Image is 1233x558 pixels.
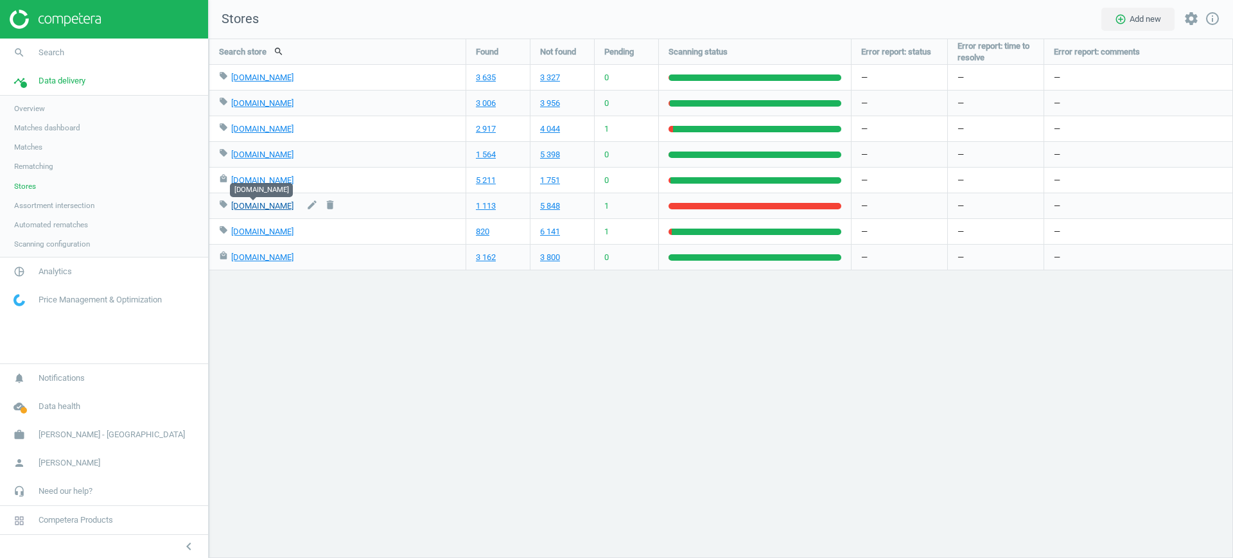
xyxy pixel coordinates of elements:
div: — [1044,91,1233,116]
img: wGWNvw8QSZomAAAAABJRU5ErkJggg== [13,294,25,306]
span: Overview [14,103,45,114]
div: — [1044,219,1233,244]
i: notifications [7,366,31,390]
div: — [852,219,947,244]
a: [DOMAIN_NAME] [231,227,293,236]
span: — [958,175,964,186]
a: [DOMAIN_NAME] [231,98,293,108]
a: [DOMAIN_NAME] [231,201,293,211]
a: 3 162 [476,252,496,263]
a: 3 006 [476,98,496,109]
span: Need our help? [39,485,92,497]
span: 1 [604,123,609,135]
span: — [958,98,964,109]
i: local_offer [219,123,228,132]
a: 3 956 [540,98,560,109]
i: add_circle_outline [1115,13,1126,25]
a: 1 113 [476,200,496,212]
span: Scanning configuration [14,239,90,249]
span: Error report: status [861,46,931,58]
i: local_offer [219,225,228,234]
div: — [852,193,947,218]
span: Automated rematches [14,220,88,230]
img: ajHJNr6hYgQAAAAASUVORK5CYII= [10,10,101,29]
i: timeline [7,69,31,93]
a: 4 044 [540,123,560,135]
div: — [852,65,947,90]
i: search [7,40,31,65]
button: search [267,40,291,62]
i: chevron_left [181,539,197,554]
span: Stores [14,181,36,191]
div: — [1044,193,1233,218]
span: Matches [14,142,42,152]
a: [DOMAIN_NAME] [231,175,293,185]
span: Notifications [39,372,85,384]
i: work [7,423,31,447]
span: [PERSON_NAME] - [GEOGRAPHIC_DATA] [39,429,185,440]
a: 3 800 [540,252,560,263]
span: 1 [604,226,609,238]
div: — [1044,245,1233,270]
div: — [852,245,947,270]
i: local_offer [219,200,228,209]
a: 1 751 [540,175,560,186]
span: Analytics [39,266,72,277]
a: 5 211 [476,175,496,186]
a: 5 848 [540,200,560,212]
a: 820 [476,226,489,238]
div: — [1044,116,1233,141]
div: — [1044,168,1233,193]
span: Data delivery [39,75,85,87]
span: 0 [604,149,609,161]
a: [DOMAIN_NAME] [231,73,293,82]
i: local_mall [219,251,228,260]
div: — [852,116,947,141]
span: Error report: comments [1054,46,1140,58]
span: [PERSON_NAME] [39,457,100,469]
a: [DOMAIN_NAME] [231,124,293,134]
span: — [958,252,964,263]
span: Scanning status [669,46,728,58]
i: local_offer [219,148,228,157]
button: edit [306,199,318,212]
a: [DOMAIN_NAME] [231,252,293,262]
div: — [852,142,947,167]
span: Pending [604,46,634,58]
a: 3 327 [540,72,560,83]
a: 6 141 [540,226,560,238]
a: 3 635 [476,72,496,83]
span: Price Management & Optimization [39,294,162,306]
a: 1 564 [476,149,496,161]
i: local_offer [219,97,228,106]
i: headset_mic [7,479,31,503]
span: Error report: time to resolve [958,40,1034,64]
span: 0 [604,175,609,186]
div: Search store [209,39,466,64]
a: info_outline [1205,11,1220,28]
a: 5 398 [540,149,560,161]
button: delete [324,199,336,212]
span: 0 [604,72,609,83]
i: local_mall [219,174,228,183]
i: settings [1184,11,1199,26]
span: 0 [604,98,609,109]
span: Found [476,46,498,58]
span: Search [39,47,64,58]
i: edit [306,199,318,211]
a: 2 917 [476,123,496,135]
div: — [1044,142,1233,167]
button: settings [1178,5,1205,33]
div: — [852,168,947,193]
span: 0 [604,252,609,263]
span: Competera Products [39,514,113,526]
span: — [958,149,964,161]
i: cloud_done [7,394,31,419]
span: — [958,72,964,83]
span: Matches dashboard [14,123,80,133]
i: info_outline [1205,11,1220,26]
div: — [852,91,947,116]
span: Not found [540,46,576,58]
button: chevron_left [173,538,205,555]
div: — [1044,65,1233,90]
